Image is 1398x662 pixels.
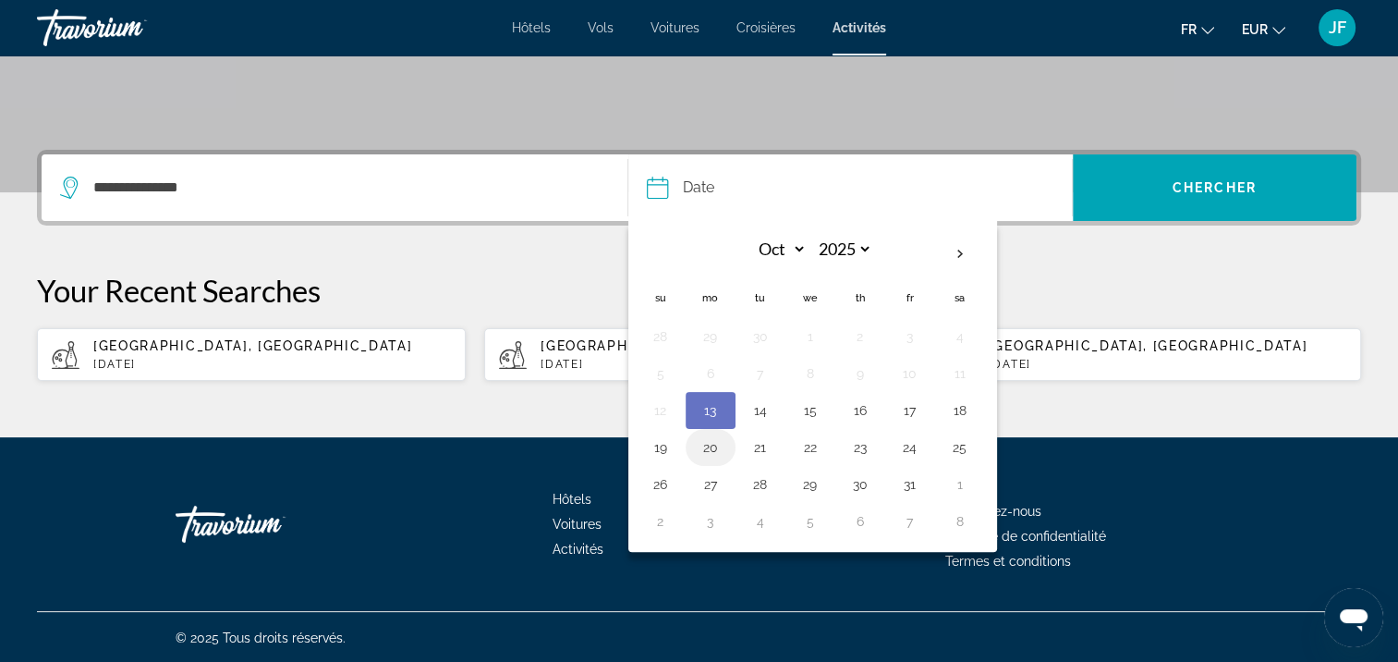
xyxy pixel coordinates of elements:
[541,358,898,371] p: [DATE]
[895,324,925,349] button: Day 3
[746,324,775,349] button: Day 30
[1329,18,1346,37] span: JF
[945,398,975,423] button: Day 18
[796,435,825,460] button: Day 22
[37,272,1361,309] p: Your Recent Searches
[945,324,975,349] button: Day 4
[646,509,675,534] button: Day 2
[845,509,875,534] button: Day 6
[945,361,975,386] button: Day 11
[696,435,725,460] button: Day 20
[1242,16,1285,43] button: Change currency
[696,509,725,534] button: Day 3
[1242,22,1268,37] span: EUR
[796,324,825,349] button: Day 1
[747,233,807,265] select: Select month
[845,361,875,386] button: Day 9
[553,542,603,557] a: Activités
[646,472,675,497] button: Day 26
[746,398,775,423] button: Day 14
[746,509,775,534] button: Day 4
[746,472,775,497] button: Day 28
[93,338,412,353] span: [GEOGRAPHIC_DATA], [GEOGRAPHIC_DATA]
[553,492,591,507] a: Hôtels
[845,324,875,349] button: Day 2
[176,631,346,645] span: © 2025 Tous droits réservés.
[588,20,614,35] a: Vols
[736,20,796,35] a: Croisières
[945,509,975,534] button: Day 8
[646,435,675,460] button: Day 19
[796,398,825,423] button: Day 15
[935,233,985,276] button: Next month
[1181,22,1197,37] span: fr
[989,338,1307,353] span: [GEOGRAPHIC_DATA], [GEOGRAPHIC_DATA]
[484,327,913,382] button: [GEOGRAPHIC_DATA], [GEOGRAPHIC_DATA][DATE]
[1181,16,1214,43] button: Change language
[895,509,925,534] button: Day 7
[1313,8,1361,47] button: User Menu
[696,472,725,497] button: Day 27
[647,154,1072,221] button: DateDate
[796,509,825,534] button: Day 5
[650,20,699,35] a: Voitures
[37,4,222,52] a: Travorium
[845,472,875,497] button: Day 30
[845,398,875,423] button: Day 16
[646,324,675,349] button: Day 28
[945,554,1071,569] a: Termes et conditions
[895,361,925,386] button: Day 10
[512,20,551,35] a: Hôtels
[646,361,675,386] button: Day 5
[37,327,466,382] button: [GEOGRAPHIC_DATA], [GEOGRAPHIC_DATA][DATE]
[696,324,725,349] button: Day 29
[91,174,600,202] input: Search destination
[746,361,775,386] button: Day 7
[796,361,825,386] button: Day 8
[989,358,1346,371] p: [DATE]
[845,435,875,460] button: Day 23
[1173,180,1257,195] span: Chercher
[895,472,925,497] button: Day 31
[1324,588,1383,647] iframe: Bouton de lancement de la fenêtre de messagerie
[895,435,925,460] button: Day 24
[696,398,725,423] button: Day 13
[932,327,1361,382] button: [GEOGRAPHIC_DATA], [GEOGRAPHIC_DATA][DATE]
[42,154,1356,221] div: Search widget
[812,233,872,265] select: Select year
[636,233,985,540] table: Left calendar grid
[746,435,775,460] button: Day 21
[895,398,925,423] button: Day 17
[541,338,859,353] span: [GEOGRAPHIC_DATA], [GEOGRAPHIC_DATA]
[945,529,1106,544] a: Politique de confidentialité
[796,472,825,497] button: Day 29
[176,496,360,552] a: Go Home
[833,20,886,35] a: Activités
[945,472,975,497] button: Day 1
[646,398,675,423] button: Day 12
[93,358,451,371] p: [DATE]
[696,361,725,386] button: Day 6
[1073,154,1356,221] button: Search
[553,517,602,532] a: Voitures
[945,435,975,460] button: Day 25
